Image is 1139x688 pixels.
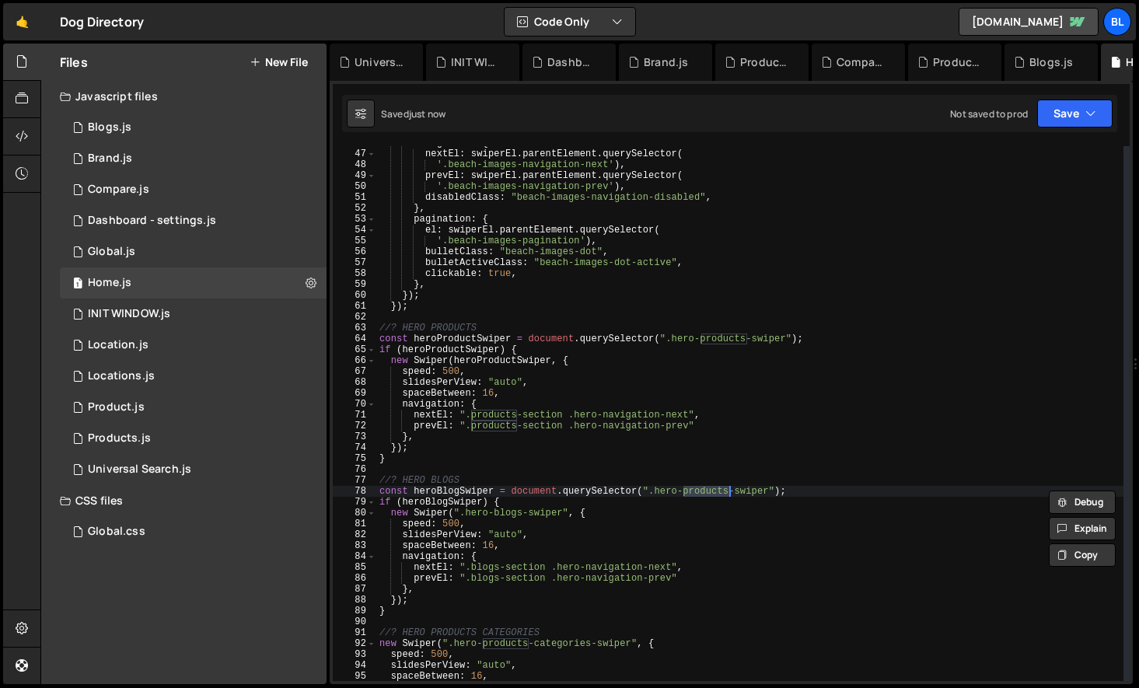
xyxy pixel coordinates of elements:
[88,214,216,228] div: Dashboard - settings.js
[333,660,376,671] div: 94
[333,431,376,442] div: 73
[333,486,376,497] div: 78
[73,278,82,291] span: 1
[333,214,376,225] div: 53
[333,453,376,464] div: 75
[333,301,376,312] div: 61
[3,3,41,40] a: 🤙
[333,323,376,334] div: 63
[88,307,170,321] div: INIT WINDOW.js
[333,170,376,181] div: 49
[409,107,445,120] div: just now
[88,525,145,539] div: Global.css
[333,497,376,508] div: 79
[644,54,688,70] div: Brand.js
[88,120,131,134] div: Blogs.js
[60,205,327,236] div: 16220/44476.js
[333,246,376,257] div: 56
[333,225,376,236] div: 54
[959,8,1099,36] a: [DOMAIN_NAME]
[333,671,376,682] div: 95
[88,338,148,352] div: Location.js
[333,464,376,475] div: 76
[333,377,376,388] div: 68
[333,334,376,344] div: 64
[60,267,327,299] div: 16220/44319.js
[333,519,376,529] div: 81
[250,56,308,68] button: New File
[933,54,983,70] div: Products.js
[333,540,376,551] div: 83
[950,107,1028,120] div: Not saved to prod
[333,268,376,279] div: 58
[333,344,376,355] div: 65
[381,107,445,120] div: Saved
[333,355,376,366] div: 66
[60,143,327,174] div: 16220/44394.js
[41,81,327,112] div: Javascript files
[837,54,886,70] div: Compare.js
[333,312,376,323] div: 62
[333,410,376,421] div: 71
[333,442,376,453] div: 74
[1049,517,1116,540] button: Explain
[333,279,376,290] div: 59
[333,181,376,192] div: 50
[333,573,376,584] div: 86
[88,183,149,197] div: Compare.js
[88,369,155,383] div: Locations.js
[60,392,327,423] div: 16220/44393.js
[88,463,191,477] div: Universal Search.js
[333,649,376,660] div: 93
[333,290,376,301] div: 60
[60,454,327,485] div: 16220/45124.js
[1029,54,1073,70] div: Blogs.js
[60,12,144,31] div: Dog Directory
[60,423,327,454] div: 16220/44324.js
[1103,8,1131,36] a: Bl
[60,112,327,143] div: 16220/44321.js
[333,551,376,562] div: 84
[333,257,376,268] div: 57
[547,54,597,70] div: Dashboard - settings.js
[60,174,327,205] div: 16220/44328.js
[333,421,376,431] div: 72
[333,399,376,410] div: 70
[88,245,135,259] div: Global.js
[333,203,376,214] div: 52
[60,54,88,71] h2: Files
[88,276,131,290] div: Home.js
[505,8,635,36] button: Code Only
[1049,543,1116,567] button: Copy
[333,627,376,638] div: 91
[60,361,327,392] div: 16220/43680.js
[333,148,376,159] div: 47
[355,54,404,70] div: Universal Search.js
[333,475,376,486] div: 77
[451,54,501,70] div: INIT WINDOW.js
[333,159,376,170] div: 48
[333,616,376,627] div: 90
[60,516,327,547] div: 16220/43682.css
[88,400,145,414] div: Product.js
[60,330,327,361] : 16220/43679.js
[740,54,790,70] div: Product.js
[333,606,376,616] div: 89
[88,152,132,166] div: Brand.js
[1049,491,1116,514] button: Debug
[1037,100,1113,127] button: Save
[60,236,327,267] div: 16220/43681.js
[333,508,376,519] div: 80
[333,236,376,246] div: 55
[333,388,376,399] div: 69
[333,584,376,595] div: 87
[333,595,376,606] div: 88
[60,299,327,330] div: 16220/44477.js
[88,431,151,445] div: Products.js
[333,529,376,540] div: 82
[333,562,376,573] div: 85
[333,366,376,377] div: 67
[333,192,376,203] div: 51
[333,638,376,649] div: 92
